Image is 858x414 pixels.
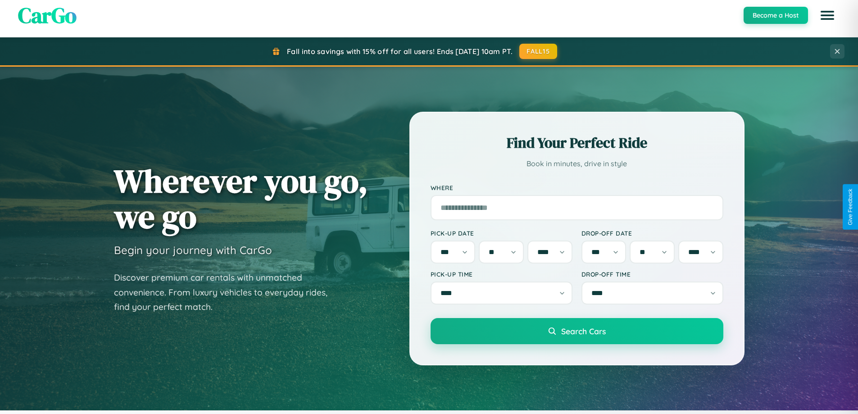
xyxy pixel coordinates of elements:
span: Search Cars [561,326,606,336]
label: Pick-up Date [431,229,572,237]
label: Drop-off Time [581,270,723,278]
h3: Begin your journey with CarGo [114,243,272,257]
button: FALL15 [519,44,557,59]
h1: Wherever you go, we go [114,163,368,234]
span: CarGo [18,0,77,30]
label: Where [431,184,723,191]
p: Discover premium car rentals with unmatched convenience. From luxury vehicles to everyday rides, ... [114,270,339,314]
button: Search Cars [431,318,723,344]
label: Drop-off Date [581,229,723,237]
span: Fall into savings with 15% off for all users! Ends [DATE] 10am PT. [287,47,513,56]
button: Open menu [815,3,840,28]
button: Become a Host [744,7,808,24]
h2: Find Your Perfect Ride [431,133,723,153]
div: Give Feedback [847,189,853,225]
label: Pick-up Time [431,270,572,278]
p: Book in minutes, drive in style [431,157,723,170]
